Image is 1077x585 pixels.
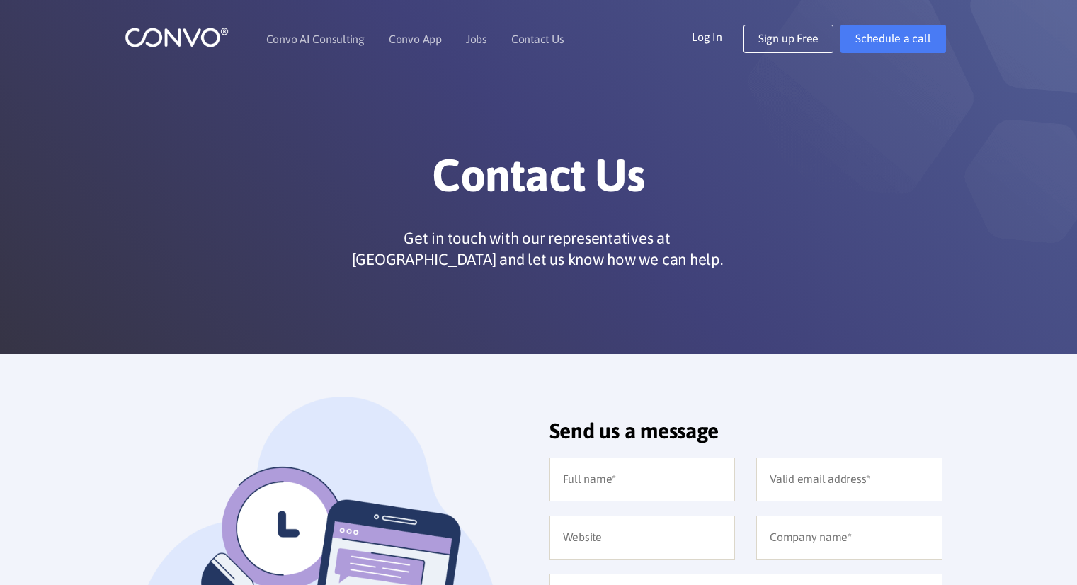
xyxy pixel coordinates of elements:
[549,418,942,454] h2: Send us a message
[743,25,833,53] a: Sign up Free
[756,458,942,501] input: Valid email address*
[125,26,229,48] img: logo_1.png
[549,516,736,560] input: Website
[466,33,487,45] a: Jobs
[266,33,365,45] a: Convo AI Consulting
[840,25,945,53] a: Schedule a call
[692,25,743,47] a: Log In
[511,33,564,45] a: Contact Us
[346,227,729,270] p: Get in touch with our representatives at [GEOGRAPHIC_DATA] and let us know how we can help.
[756,516,942,560] input: Company name*
[389,33,442,45] a: Convo App
[146,148,932,213] h1: Contact Us
[549,458,736,501] input: Full name*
